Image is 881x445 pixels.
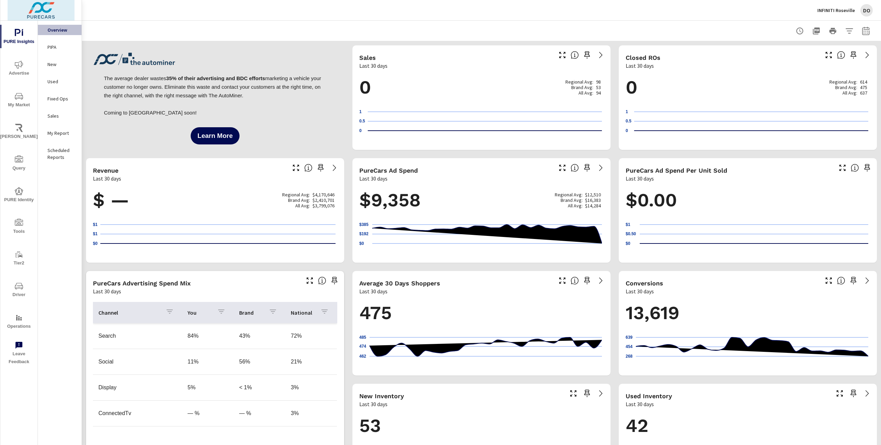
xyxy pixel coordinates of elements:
td: Social [93,353,182,370]
p: 475 [860,85,867,90]
span: Save this to your personalized report [582,275,593,286]
h1: $ — [93,188,337,212]
td: Search [93,327,182,345]
p: [DATE] [640,249,664,256]
td: Display [93,379,182,396]
td: 84% [182,327,234,345]
td: 56% [234,353,285,370]
span: Save this to your personalized report [582,388,593,399]
span: Operations [2,314,35,330]
p: All Avg: [579,90,593,96]
span: My Market [2,92,35,109]
h1: 13,619 [626,301,870,325]
p: [DATE] [846,362,870,369]
h5: Conversions [626,280,663,287]
span: Tools [2,219,35,236]
span: Need Help? [40,50,66,56]
text: 268 [626,354,633,359]
span: I like something [34,98,74,104]
span: PURE Identity [2,187,35,204]
div: Fixed Ops [38,94,82,104]
span: Save this to your personalized report [862,162,873,173]
div: DO [860,4,873,17]
span: Save this to your personalized report [582,162,593,173]
div: New [38,59,82,69]
button: Make Fullscreen [823,50,834,61]
span: Something's not working [34,132,96,139]
text: 0 [359,128,362,133]
h5: Sales [359,54,376,61]
span: Total cost of media for all PureCars channels for the selected dealership group over the selected... [571,164,579,172]
h5: Average 30 Days Shoppers [359,280,440,287]
p: [DATE] [580,136,604,143]
h5: Closed ROs [626,54,660,61]
p: INFINITI Roseville [817,7,855,13]
h1: 475 [359,301,604,325]
button: Make Fullscreen [834,388,845,399]
p: Regional Avg: [282,192,310,197]
h1: $0.00 [626,188,870,212]
a: See more details in report [862,50,873,61]
p: [DATE] [370,362,394,369]
p: Last 30 days [93,174,121,183]
span: Save this to your personalized report [848,50,859,61]
span: Advertise [2,61,35,77]
span: Learn More [198,133,233,139]
p: 98 [596,79,601,85]
td: — % [182,405,234,422]
div: nav menu [0,21,38,369]
td: 21% [285,353,337,370]
span: This table looks at how you compare to the amount of budget you spend per channel as opposed to y... [318,276,326,285]
p: Scheduled Reports [47,147,76,161]
span: Driver [2,282,35,299]
p: Brand Avg: [561,197,583,203]
p: [DATE] [580,249,604,256]
p: New [47,61,76,68]
span:  [56,11,74,29]
p: All Avg: [842,90,857,96]
p: You [188,309,212,316]
span: Number of vehicles sold by the dealership over the selected date range. [Source: This data is sou... [571,51,579,59]
button: Make Fullscreen [557,162,568,173]
p: Last 30 days [359,62,388,70]
td: ConnectedTv [93,405,182,422]
span: Save this to your personalized report [848,275,859,286]
h1: 42 [626,414,870,437]
span: Save this to your personalized report [848,388,859,399]
button: Print Report [826,24,840,38]
div: Used [38,76,82,87]
h1: 53 [359,414,604,437]
h1: 0 [359,76,604,99]
td: 3% [285,379,337,396]
td: 72% [285,327,337,345]
span: I don't like something [34,115,88,121]
p: Brand Avg: [288,197,310,203]
a: See more details in report [595,162,606,173]
h1: $9,358 [359,188,604,212]
span: PURE Insights [2,29,35,46]
button: "Export Report to PDF" [809,24,823,38]
p: [DATE] [372,249,396,256]
span: Number of Repair Orders Closed by the selected dealership group over the selected time range. [So... [837,51,845,59]
button: Make Fullscreen [837,162,848,173]
div: Sales [38,111,82,121]
a: See more details in report [595,275,606,286]
p: $16,383 [585,197,601,203]
span: Save this to your personalized report [329,275,340,286]
div: My Report [38,128,82,138]
h5: Used Inventory [626,392,672,400]
td: 3% [285,405,337,422]
h5: New Inventory [359,392,404,400]
p: [DATE] [580,362,604,369]
button: Make Fullscreen [304,275,315,286]
span: Save this to your personalized report [315,162,326,173]
p: Brand Avg: [571,85,593,90]
span: Save this to your personalized report [582,50,593,61]
p: Last 30 days [626,400,654,408]
div: Overview [38,25,82,35]
p: Last 30 days [626,62,654,70]
span: Help us improve Pure Insights [23,40,107,47]
p: 637 [860,90,867,96]
h5: PureCars Advertising Spend Mix [93,280,191,287]
td: — % [234,405,285,422]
